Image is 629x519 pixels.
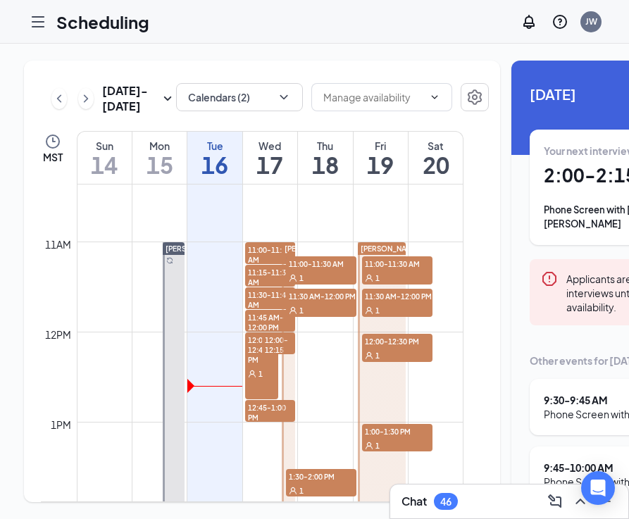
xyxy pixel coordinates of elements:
button: ComposeMessage [544,490,566,513]
span: 11:30 AM-12:00 PM [286,289,356,303]
h3: [DATE] - [DATE] [102,83,159,114]
div: Open Intercom Messenger [581,471,615,505]
svg: ChevronRight [79,90,93,107]
svg: User [365,442,373,450]
svg: Hamburger [30,13,46,30]
span: [PERSON_NAME] [285,244,344,253]
span: 12:00-12:45 PM [245,332,278,366]
span: 12:00-12:30 PM [362,334,432,348]
svg: ChevronDown [429,92,440,103]
div: 12pm [42,327,74,342]
h1: 16 [187,153,242,177]
a: September 14, 2025 [77,132,132,184]
div: 1pm [48,417,74,432]
div: Thu [298,139,352,153]
svg: Error [541,270,558,287]
svg: User [289,274,297,282]
span: 11:30 AM-12:00 PM [362,289,432,303]
span: 11:00-11:30 AM [362,256,432,270]
h1: Scheduling [56,10,149,34]
span: 1 [375,351,380,361]
a: Settings [461,83,489,114]
h1: 18 [298,153,352,177]
span: 11:00-11:15 AM [245,242,296,266]
svg: ChevronUp [572,493,589,510]
h1: 15 [132,153,187,177]
span: 12:45-1:00 PM [245,400,296,424]
svg: User [289,487,297,495]
a: September 15, 2025 [132,132,187,184]
div: JW [585,15,597,27]
span: 1:00-1:30 PM [362,424,432,438]
svg: User [248,370,256,378]
svg: User [289,306,297,315]
span: 1 [299,273,304,283]
button: Calendars (2)ChevronDown [176,83,303,111]
div: Wed [243,139,297,153]
button: ChevronLeft [51,88,67,109]
div: Tue [187,139,242,153]
svg: User [365,306,373,315]
span: 1 [375,273,380,283]
span: [PERSON_NAME] [166,244,225,253]
svg: User [365,351,373,360]
h1: 17 [243,153,297,177]
svg: ChevronLeft [52,90,66,107]
span: 1:30-2:00 PM [286,469,356,483]
div: Mon [132,139,187,153]
svg: Settings [466,89,483,106]
svg: User [365,274,373,282]
svg: ChevronDown [277,90,291,104]
svg: SmallChevronDown [159,90,176,107]
div: Fri [354,139,408,153]
span: 1 [299,486,304,496]
span: MST [43,150,63,164]
span: 1 [259,369,263,379]
span: 11:45 AM-12:00 PM [245,310,296,334]
a: September 17, 2025 [243,132,297,184]
input: Manage availability [323,89,423,105]
span: 1 [375,306,380,315]
svg: QuestionInfo [552,13,568,30]
h1: 20 [409,153,463,177]
h3: Chat [401,494,427,509]
span: 1 [299,306,304,315]
svg: ComposeMessage [547,493,563,510]
h1: 14 [77,153,132,177]
div: Sat [409,139,463,153]
a: September 18, 2025 [298,132,352,184]
a: September 20, 2025 [409,132,463,184]
a: September 16, 2025 [187,132,242,184]
span: 11:15-11:30 AM [245,265,296,289]
svg: Notifications [521,13,537,30]
svg: Sync [166,257,173,264]
button: ChevronUp [569,490,592,513]
span: 11:30-11:45 AM [245,287,296,311]
button: ChevronRight [78,88,94,109]
div: Sun [77,139,132,153]
span: [PERSON_NAME] [361,244,420,253]
span: 11:00-11:30 AM [286,256,356,270]
span: 12:00-12:15 PM [262,332,295,366]
a: September 19, 2025 [354,132,408,184]
h1: 19 [354,153,408,177]
div: 11am [42,237,74,252]
span: 1 [375,441,380,451]
button: Settings [461,83,489,111]
svg: Clock [44,133,61,150]
div: 46 [440,496,451,508]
